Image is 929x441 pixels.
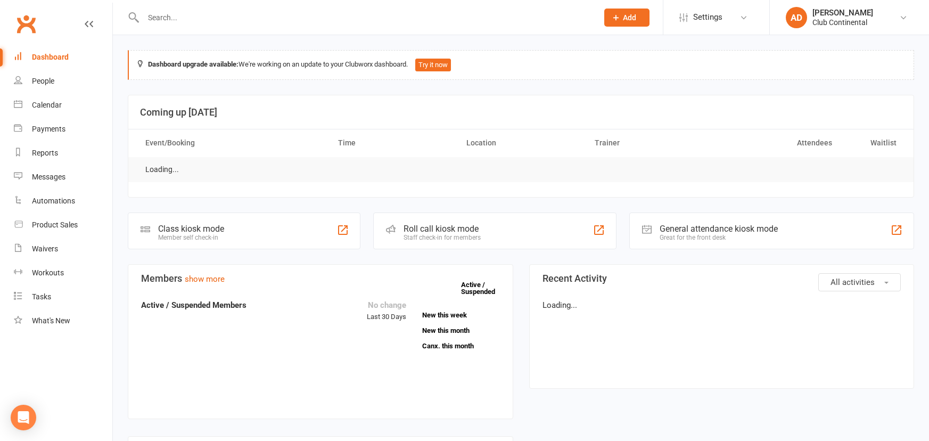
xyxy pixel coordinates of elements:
[14,237,112,261] a: Waivers
[812,18,873,27] div: Club Continental
[140,107,902,118] h3: Coming up [DATE]
[367,299,406,323] div: Last 30 Days
[140,10,590,25] input: Search...
[542,299,901,312] p: Loading...
[13,11,39,37] a: Clubworx
[693,5,722,29] span: Settings
[136,129,328,157] th: Event/Booking
[604,9,650,27] button: Add
[404,224,481,234] div: Roll call kiosk mode
[404,234,481,241] div: Staff check-in for members
[14,45,112,69] a: Dashboard
[185,274,225,284] a: show more
[786,7,807,28] div: AD
[660,234,778,241] div: Great for the front desk
[32,149,58,157] div: Reports
[812,8,873,18] div: [PERSON_NAME]
[328,129,457,157] th: Time
[660,224,778,234] div: General attendance kiosk mode
[842,129,906,157] th: Waitlist
[141,273,500,284] h3: Members
[422,327,500,334] a: New this month
[32,197,75,205] div: Automations
[14,117,112,141] a: Payments
[367,299,406,312] div: No change
[128,50,914,80] div: We're working on an update to your Clubworx dashboard.
[14,189,112,213] a: Automations
[136,157,188,182] td: Loading...
[14,141,112,165] a: Reports
[14,285,112,309] a: Tasks
[14,93,112,117] a: Calendar
[32,316,70,325] div: What's New
[415,59,451,71] button: Try it now
[422,342,500,349] a: Canx. this month
[542,273,901,284] h3: Recent Activity
[14,213,112,237] a: Product Sales
[14,165,112,189] a: Messages
[148,60,239,68] strong: Dashboard upgrade available:
[461,273,508,303] a: Active / Suspended
[32,77,54,85] div: People
[32,220,78,229] div: Product Sales
[32,244,58,253] div: Waivers
[32,173,65,181] div: Messages
[585,129,713,157] th: Trainer
[141,300,246,310] strong: Active / Suspended Members
[32,292,51,301] div: Tasks
[14,309,112,333] a: What's New
[422,312,500,318] a: New this week
[11,405,36,430] div: Open Intercom Messenger
[14,261,112,285] a: Workouts
[158,234,224,241] div: Member self check-in
[158,224,224,234] div: Class kiosk mode
[831,277,875,287] span: All activities
[32,125,65,133] div: Payments
[14,69,112,93] a: People
[623,13,636,22] span: Add
[713,129,842,157] th: Attendees
[32,53,69,61] div: Dashboard
[457,129,585,157] th: Location
[32,101,62,109] div: Calendar
[818,273,901,291] button: All activities
[32,268,64,277] div: Workouts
